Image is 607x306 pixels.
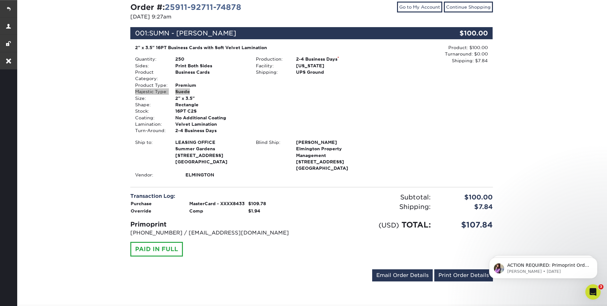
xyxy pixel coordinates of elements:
[598,284,603,289] span: 3
[165,3,241,12] a: 25911-92711-74878
[130,95,170,101] div: Size:
[130,88,170,95] div: Majestic Type:
[130,13,307,21] p: [DATE] 9:27am
[170,121,251,127] div: Velvet Lamination
[149,29,236,37] span: SUMN - [PERSON_NAME]
[130,56,170,62] div: Quantity:
[296,139,367,146] span: [PERSON_NAME]
[130,127,170,134] div: Turn-Around:
[130,192,307,200] div: Transaction Log:
[312,202,436,212] div: Shipping:
[130,63,170,69] div: Sides:
[175,146,246,152] span: Summer Gardens
[432,27,493,39] div: $100.00
[444,2,493,12] a: Continue Shopping
[130,115,170,121] div: Coating:
[248,201,266,206] strong: $109.78
[131,208,151,213] strong: Override
[170,115,251,121] div: No Additional Coating
[130,139,170,165] div: Ship to:
[175,139,246,146] span: LEASING OFFICE
[170,63,251,69] div: Print Both Sides
[170,69,251,82] div: Business Cards
[170,101,251,108] div: Rectangle
[291,56,372,62] div: 2-4 Business Days
[170,88,251,95] div: Suede
[130,101,170,108] div: Shape:
[130,220,307,229] div: Primoprint
[397,2,442,12] a: Go to My Account
[189,208,203,213] strong: Comp
[130,121,170,127] div: Lamination:
[130,82,170,88] div: Product Type:
[434,269,493,281] a: Print Order Details
[436,202,498,212] div: $7.84
[480,244,607,289] iframe: Intercom notifications message
[170,82,251,88] div: Premium
[251,63,291,69] div: Facility:
[189,201,245,206] strong: MasterCard - XXXX8433
[170,95,251,101] div: 2" x 3.5"
[170,56,251,62] div: 250
[585,284,601,300] iframe: Intercom live chat
[170,108,251,114] div: 16PT C2S
[175,139,246,164] strong: [GEOGRAPHIC_DATA]
[175,152,246,159] span: [STREET_ADDRESS]
[296,159,367,165] span: [STREET_ADDRESS]
[296,146,367,159] span: Elmington Property Management
[436,192,498,202] div: $100.00
[131,201,152,206] strong: Purchase
[181,172,251,178] div: ELMINGTON
[251,56,291,62] div: Production:
[130,27,432,39] div: 001:
[130,69,170,82] div: Product Category:
[130,3,241,12] strong: Order #:
[401,220,431,229] span: TOTAL:
[312,192,436,202] div: Subtotal:
[436,219,498,231] div: $107.84
[372,44,488,64] div: Product: $100.00 Turnaround: $0.00 Shipping: $7.84
[130,229,307,237] p: [PHONE_NUMBER] / [EMAIL_ADDRESS][DOMAIN_NAME]
[248,208,260,213] strong: $1.94
[130,242,183,257] div: PAID IN FULL
[130,108,170,114] div: Stock:
[291,69,372,75] div: UPS Ground
[291,63,372,69] div: [US_STATE]
[170,127,251,134] div: 2-4 Business Days
[251,69,291,75] div: Shipping:
[135,44,367,51] div: 2" x 3.5" 16PT Business Cards with Soft Velvet Lamination
[130,172,181,178] div: Vendor:
[372,269,433,281] a: Email Order Details
[296,139,367,171] strong: [GEOGRAPHIC_DATA]
[251,139,291,172] div: Blind Ship:
[379,221,399,229] small: (USD)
